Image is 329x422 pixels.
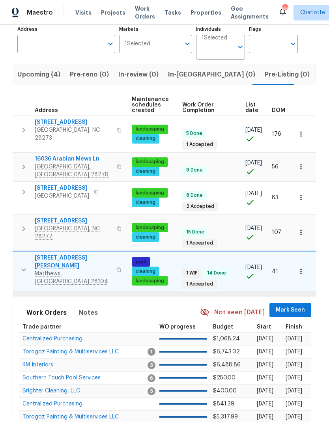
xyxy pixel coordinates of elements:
[272,164,279,170] span: 56
[22,401,82,406] a: Centralized Purchasing
[272,131,281,137] span: 176
[245,226,262,231] span: [DATE]
[27,9,53,17] span: Maestro
[257,324,271,330] span: Start
[17,27,115,32] label: Address
[257,375,273,381] span: [DATE]
[22,324,62,330] span: Trade partner
[133,135,159,142] span: cleaning
[183,192,206,199] span: 8 Done
[168,69,255,80] span: In-[GEOGRAPHIC_DATA] (0)
[183,203,217,210] span: 2 Accepted
[245,191,262,196] span: [DATE]
[101,9,125,17] span: Projects
[125,41,150,47] span: 1 Selected
[265,69,310,80] span: Pre-Listing (0)
[235,41,246,52] button: Open
[286,324,302,330] span: Finish
[22,349,119,354] a: Torogoz Painting & Multiservices LLC
[133,126,167,133] span: landscaping
[148,348,155,356] span: 1
[213,349,240,355] span: $6,743.02
[17,69,60,80] span: Upcoming (4)
[213,375,236,381] span: $250.00
[133,190,167,196] span: landscaping
[288,38,299,49] button: Open
[245,127,262,133] span: [DATE]
[257,336,273,342] span: [DATE]
[249,27,298,32] label: Flags
[300,9,325,17] span: Charlotte
[286,336,302,342] span: [DATE]
[196,27,245,32] label: Individuals
[182,38,193,49] button: Open
[75,9,92,17] span: Visits
[148,387,155,395] span: 3
[22,336,82,342] span: Centralized Purchasing
[282,5,288,13] div: 66
[183,281,216,288] span: 1 Accepted
[245,102,258,113] span: List date
[191,9,221,17] span: Properties
[148,374,155,382] span: 6
[213,324,233,330] span: Budget
[183,141,216,148] span: 1 Accepted
[79,307,98,318] span: Notes
[22,362,53,367] a: RM Interiors
[183,270,201,276] span: 1 WIP
[245,160,262,166] span: [DATE]
[213,362,241,368] span: $6,488.86
[148,361,155,369] span: 3
[276,305,305,315] span: Mark Seen
[202,35,227,41] span: 1 Selected
[133,224,167,231] span: landscaping
[26,307,67,318] span: Work Orders
[119,27,193,32] label: Markets
[286,362,302,368] span: [DATE]
[22,415,119,419] a: Torogoz Painting & Multiservices LLC
[286,401,302,407] span: [DATE]
[257,349,273,355] span: [DATE]
[286,349,302,355] span: [DATE]
[183,130,206,137] span: 5 Done
[159,324,196,330] span: WO progress
[204,270,229,276] span: 14 Done
[214,308,265,317] span: Not seen [DATE]
[213,388,237,394] span: $400.00
[257,414,273,420] span: [DATE]
[257,388,273,394] span: [DATE]
[133,159,167,165] span: landscaping
[213,401,234,407] span: $841.39
[118,69,159,80] span: In-review (0)
[22,375,101,380] a: Southern Touch Pool Services
[213,336,240,342] span: $1,068.24
[231,5,269,21] span: Geo Assignments
[133,268,159,275] span: cleaning
[133,259,150,265] span: pool
[257,401,273,407] span: [DATE]
[182,102,232,113] span: Work Order Completion
[257,362,273,368] span: [DATE]
[164,10,181,15] span: Tasks
[135,5,155,21] span: Work Orders
[105,38,116,49] button: Open
[272,230,281,235] span: 107
[183,240,216,246] span: 1 Accepted
[269,303,311,317] button: Mark Seen
[272,195,279,200] span: 83
[245,265,262,270] span: [DATE]
[22,388,80,393] a: Brighter Cleaning, LLC
[132,97,169,113] span: Maintenance schedules created
[213,414,238,420] span: $5,317.99
[133,234,159,241] span: cleaning
[286,375,302,381] span: [DATE]
[133,278,167,284] span: landscaping
[272,108,285,113] span: DOM
[286,388,302,394] span: [DATE]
